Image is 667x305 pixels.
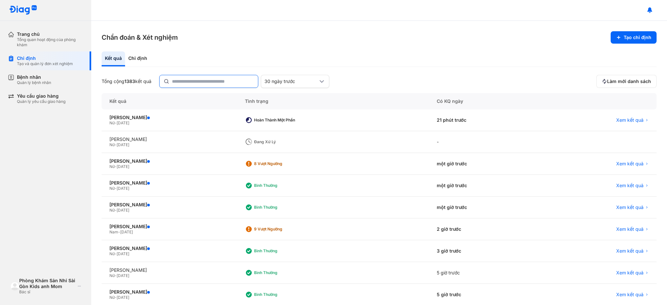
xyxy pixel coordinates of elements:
[611,31,657,44] button: Tạo chỉ định
[102,33,178,42] h3: Chẩn đoán & Xét nghiệm
[117,120,129,125] span: [DATE]
[115,273,117,278] span: -
[19,278,75,289] div: Phòng Khám Sản Nhi Sài Gòn Kids anh Mom
[109,289,229,295] div: [PERSON_NAME]
[109,180,229,186] div: [PERSON_NAME]
[17,55,73,61] div: Chỉ định
[109,251,115,256] span: Nữ
[596,75,657,88] button: Làm mới danh sách
[124,78,135,84] span: 1383
[102,93,237,109] div: Kết quả
[429,109,540,131] div: 21 phút trước
[115,295,117,300] span: -
[616,248,644,254] span: Xem kết quả
[117,251,129,256] span: [DATE]
[109,142,115,147] span: Nữ
[429,218,540,240] div: 2 giờ trước
[254,183,306,188] div: Bình thường
[115,164,117,169] span: -
[109,136,229,142] div: [PERSON_NAME]
[254,292,306,297] div: Bình thường
[109,224,229,229] div: [PERSON_NAME]
[109,115,229,120] div: [PERSON_NAME]
[117,208,129,213] span: [DATE]
[616,204,644,210] span: Xem kết quả
[109,186,115,191] span: Nữ
[237,93,429,109] div: Tình trạng
[429,93,540,109] div: Có KQ ngày
[616,270,644,276] span: Xem kết quả
[17,37,83,48] div: Tổng quan hoạt động của phòng khám
[109,164,115,169] span: Nữ
[254,205,306,210] div: Bình thường
[117,164,129,169] span: [DATE]
[115,142,117,147] span: -
[109,158,229,164] div: [PERSON_NAME]
[17,31,83,37] div: Trang chủ
[115,208,117,213] span: -
[125,51,150,66] div: Chỉ định
[254,248,306,254] div: Bình thường
[616,161,644,167] span: Xem kết quả
[120,229,133,234] span: [DATE]
[117,273,129,278] span: [DATE]
[109,273,115,278] span: Nữ
[102,78,151,84] div: Tổng cộng kết quả
[616,226,644,232] span: Xem kết quả
[115,251,117,256] span: -
[115,120,117,125] span: -
[616,183,644,188] span: Xem kết quả
[254,161,306,166] div: 8 Vượt ngưỡng
[254,139,306,145] div: Đang xử lý
[429,153,540,175] div: một giờ trước
[264,78,318,84] div: 30 ngày trước
[9,5,37,15] img: logo
[109,208,115,213] span: Nữ
[109,202,229,208] div: [PERSON_NAME]
[117,142,129,147] span: [DATE]
[429,175,540,197] div: một giờ trước
[616,117,644,123] span: Xem kết quả
[117,186,129,191] span: [DATE]
[19,289,75,295] div: Bác sĩ
[616,292,644,298] span: Xem kết quả
[607,78,651,84] span: Làm mới danh sách
[109,267,229,273] div: [PERSON_NAME]
[254,227,306,232] div: 9 Vượt ngưỡng
[102,51,125,66] div: Kết quả
[17,93,65,99] div: Yêu cầu giao hàng
[109,120,115,125] span: Nữ
[429,131,540,153] div: -
[117,295,129,300] span: [DATE]
[109,229,118,234] span: Nam
[109,245,229,251] div: [PERSON_NAME]
[254,270,306,275] div: Bình thường
[109,295,115,300] span: Nữ
[17,99,65,104] div: Quản lý yêu cầu giao hàng
[17,80,51,85] div: Quản lý bệnh nhân
[429,197,540,218] div: một giờ trước
[17,61,73,66] div: Tạo và quản lý đơn xét nghiệm
[118,229,120,234] span: -
[10,282,19,291] img: logo
[429,262,540,284] div: 5 giờ trước
[429,240,540,262] div: 3 giờ trước
[17,74,51,80] div: Bệnh nhân
[115,186,117,191] span: -
[254,118,306,123] div: Hoàn thành một phần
